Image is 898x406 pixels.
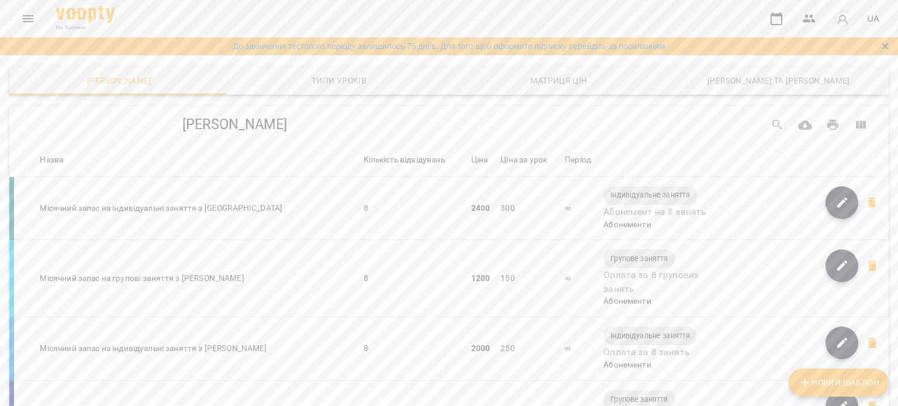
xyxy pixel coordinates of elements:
[562,317,601,381] td: ∞
[603,268,720,296] p: Оплата за 8 групових занять
[471,273,491,283] b: 1200
[565,153,599,167] span: Період
[562,177,601,240] td: ∞
[500,153,560,167] span: Ціна за урок
[37,177,361,240] td: Місячний запас на індивідуальні заняття з [GEOGRAPHIC_DATA]
[798,376,879,390] span: Новий Шаблон
[500,153,547,167] div: Sort
[603,394,675,405] span: Групове заняття
[56,6,115,23] img: Voopty Logo
[40,153,358,167] span: Назва
[471,153,496,167] span: Ціна
[862,8,884,29] button: UA
[23,116,445,134] h5: [PERSON_NAME]
[858,329,886,357] span: Ви впевнені, що хочете видалити Місячний запас на індивідуальні заняття з Олегом?
[858,189,886,217] span: Ви впевнені, що хочете видалити Місячний запас на індивідуальні заняття з Дариною?
[364,153,445,167] div: Кількість відвідувань
[500,153,547,167] div: Ціна за урок
[603,359,886,371] div: Абонементи
[37,240,361,317] td: Місячний запас на групові заняття з [PERSON_NAME]
[877,38,893,54] button: Закрити сповіщення
[847,111,875,139] button: View Columns
[603,345,720,359] p: Оплата за 8 занять
[791,111,819,139] button: Завантажити CSV
[603,190,697,200] span: Індивідуальне заняття
[858,252,886,280] span: Ви впевнені, що хочете видалити Місячний запас на групові заняття з Олегом?
[361,240,469,317] td: 8
[16,74,222,88] span: [PERSON_NAME]
[819,111,847,139] button: Друк
[562,240,601,317] td: ∞
[236,74,442,88] span: Типи уроків
[834,11,851,27] img: avatar_s.png
[603,254,675,264] span: Групове заняття
[364,153,445,167] div: Sort
[603,296,886,307] div: Абонементи
[471,153,488,167] div: Ціна
[565,153,591,167] div: Період
[40,153,63,167] div: Sort
[14,5,42,33] button: Menu
[498,177,562,240] td: 300
[471,343,491,353] b: 2000
[789,369,889,397] button: Новий Шаблон
[361,317,469,381] td: 8
[603,331,697,341] span: Індивідуальне заняття
[361,177,469,240] td: 8
[40,153,63,167] div: Назва
[9,106,889,144] div: Table Toolbar
[233,40,665,52] a: До закінчення тестового періоду залишилось 75 дні/в. Для того щоб оформити підписку перейдіть за ...
[498,317,562,381] td: 250
[676,74,882,88] span: [PERSON_NAME] та [PERSON_NAME]
[37,317,361,381] td: Місячний запас на індивідуальні заняття з [PERSON_NAME]
[471,153,488,167] div: Sort
[603,205,720,219] p: Абонемент на 8 занять
[456,74,662,88] span: Матриця цін
[471,203,491,213] b: 2400
[498,240,562,317] td: 150
[603,219,886,231] div: Абонементи
[565,153,591,167] div: Sort
[364,153,467,167] span: Кількість відвідувань
[56,24,115,32] span: For Business
[867,12,879,25] span: UA
[764,111,792,139] button: Search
